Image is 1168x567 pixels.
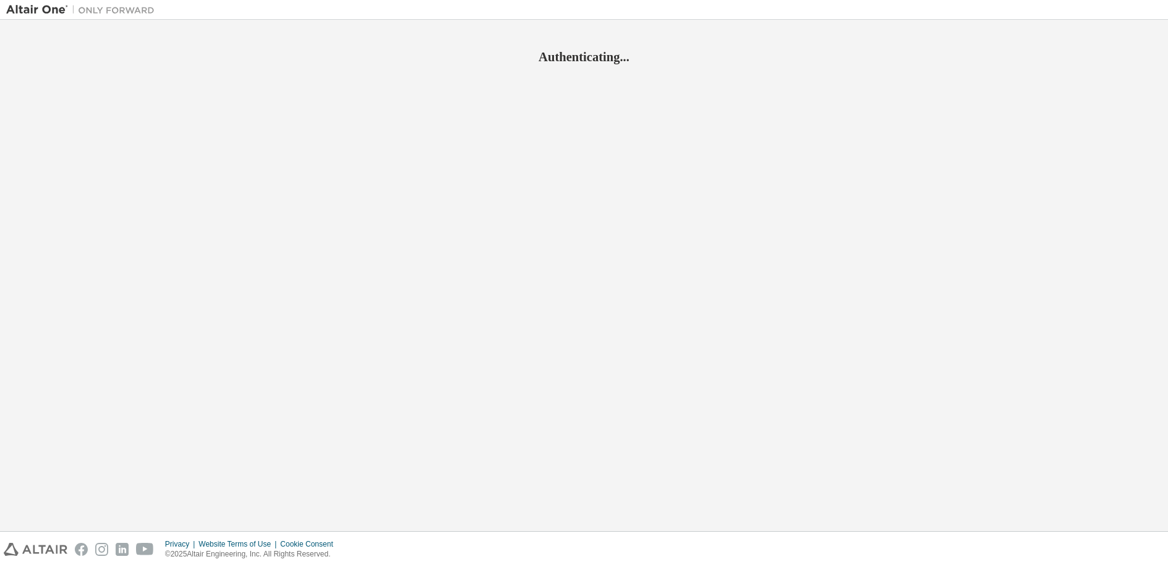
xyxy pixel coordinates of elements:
[6,4,161,16] img: Altair One
[280,539,340,549] div: Cookie Consent
[95,543,108,556] img: instagram.svg
[165,549,341,560] p: © 2025 Altair Engineering, Inc. All Rights Reserved.
[4,543,67,556] img: altair_logo.svg
[198,539,280,549] div: Website Terms of Use
[136,543,154,556] img: youtube.svg
[165,539,198,549] div: Privacy
[6,49,1162,65] h2: Authenticating...
[116,543,129,556] img: linkedin.svg
[75,543,88,556] img: facebook.svg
